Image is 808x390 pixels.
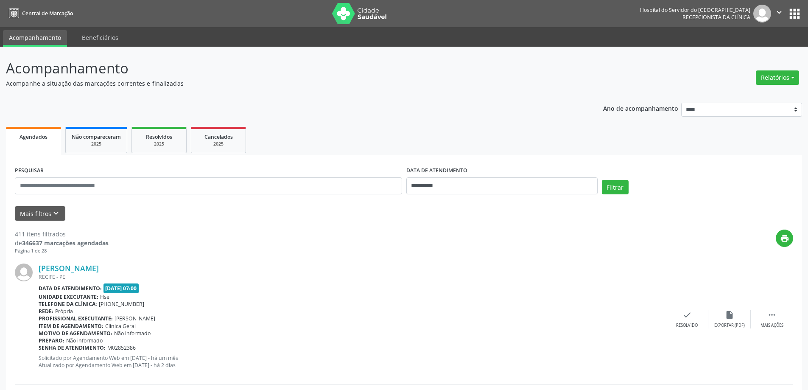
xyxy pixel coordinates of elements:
a: Beneficiários [76,30,124,45]
b: Data de atendimento: [39,285,102,292]
span: [PERSON_NAME] [115,315,155,322]
b: Profissional executante: [39,315,113,322]
span: Cancelados [204,133,233,140]
span: [PHONE_NUMBER] [99,300,144,308]
button: print [776,230,793,247]
img: img [15,264,33,281]
button:  [771,5,787,22]
button: Mais filtroskeyboard_arrow_down [15,206,65,221]
div: Resolvido [676,323,698,328]
img: img [753,5,771,22]
div: Exportar (PDF) [714,323,745,328]
b: Unidade executante: [39,293,98,300]
div: 2025 [197,141,240,147]
i: keyboard_arrow_down [51,209,61,218]
b: Telefone da clínica: [39,300,97,308]
b: Motivo de agendamento: [39,330,112,337]
strong: 346637 marcações agendadas [22,239,109,247]
span: Resolvidos [146,133,172,140]
p: Acompanhe a situação das marcações correntes e finalizadas [6,79,563,88]
i: check [682,310,692,320]
div: Página 1 de 28 [15,247,109,255]
a: Acompanhamento [3,30,67,47]
i:  [767,310,777,320]
span: Hse [100,293,109,300]
span: Não compareceram [72,133,121,140]
b: Senha de atendimento: [39,344,106,351]
span: Clinica Geral [105,323,136,330]
div: 411 itens filtrados [15,230,109,238]
i: print [780,234,789,243]
span: Não informado [66,337,103,344]
span: Própria [55,308,73,315]
span: Não informado [114,330,151,337]
button: Filtrar [602,180,629,194]
button: apps [787,6,802,21]
p: Acompanhamento [6,58,563,79]
div: RECIFE - PE [39,273,666,281]
span: [DATE] 07:00 [103,283,139,293]
span: Agendados [20,133,48,140]
label: PESQUISAR [15,164,44,177]
label: DATA DE ATENDIMENTO [406,164,467,177]
span: Recepcionista da clínica [682,14,750,21]
b: Rede: [39,308,53,315]
button: Relatórios [756,70,799,85]
span: Central de Marcação [22,10,73,17]
a: [PERSON_NAME] [39,264,99,273]
div: 2025 [72,141,121,147]
b: Preparo: [39,337,64,344]
i: insert_drive_file [725,310,734,320]
span: M02852386 [107,344,136,351]
div: 2025 [138,141,180,147]
p: Ano de acompanhamento [603,103,678,113]
div: Mais ações [760,323,783,328]
b: Item de agendamento: [39,323,103,330]
a: Central de Marcação [6,6,73,20]
div: Hospital do Servidor do [GEOGRAPHIC_DATA] [640,6,750,14]
i:  [774,8,784,17]
p: Solicitado por Agendamento Web em [DATE] - há um mês Atualizado por Agendamento Web em [DATE] - h... [39,354,666,369]
div: de [15,238,109,247]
